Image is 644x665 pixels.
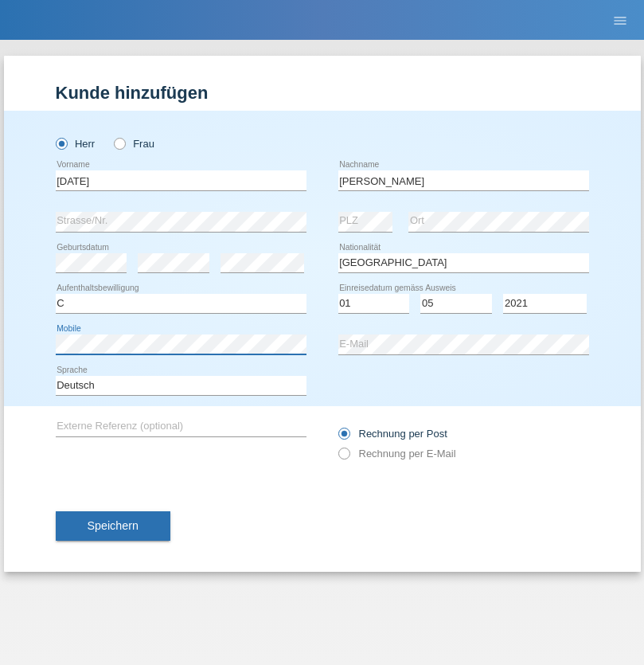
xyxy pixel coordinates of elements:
label: Rechnung per E-Mail [338,448,456,460]
input: Rechnung per Post [338,428,349,448]
label: Herr [56,138,96,150]
span: Speichern [88,519,139,532]
label: Rechnung per Post [338,428,447,440]
input: Rechnung per E-Mail [338,448,349,467]
label: Frau [114,138,154,150]
input: Frau [114,138,124,148]
input: Herr [56,138,66,148]
a: menu [604,15,636,25]
h1: Kunde hinzufügen [56,83,589,103]
i: menu [612,13,628,29]
button: Speichern [56,511,170,542]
